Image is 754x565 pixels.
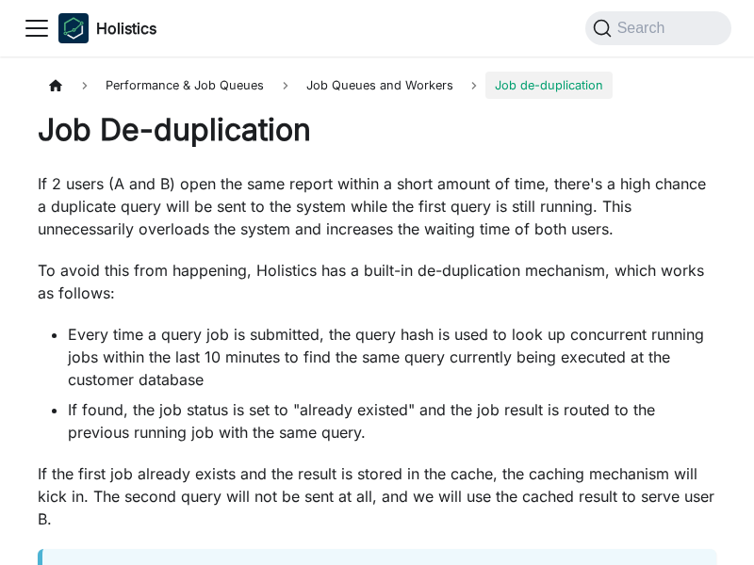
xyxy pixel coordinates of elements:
[58,13,89,43] img: Holistics
[96,72,273,99] span: Performance & Job Queues
[58,13,156,43] a: HolisticsHolisticsHolistics
[68,398,716,444] li: If found, the job status is set to "already existed" and the job result is routed to the previous...
[38,111,716,149] h1: Job De-duplication
[38,72,74,99] a: Home page
[38,462,716,530] p: If the first job already exists and the result is stored in the cache, the caching mechanism will...
[23,14,51,42] button: Toggle navigation bar
[297,72,463,99] span: Job Queues and Workers
[612,20,677,37] span: Search
[585,11,731,45] button: Search (Command+K)
[96,17,156,40] b: Holistics
[68,323,716,391] li: Every time a query job is submitted, the query hash is used to look up concurrent running jobs wi...
[38,72,716,99] nav: Breadcrumbs
[38,172,716,240] p: If 2 users (A and B) open the same report within a short amount of time, there's a high chance a ...
[38,259,716,304] p: To avoid this from happening, Holistics has a built-in de-duplication mechanism, which works as f...
[485,72,613,99] span: Job de-duplication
